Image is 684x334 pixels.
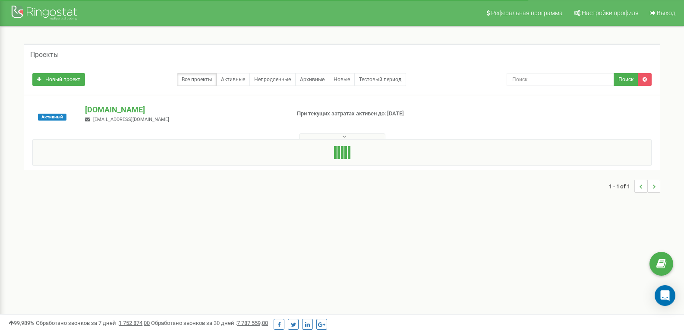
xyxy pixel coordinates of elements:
[614,73,638,86] button: Поиск
[297,110,442,118] p: При текущих затратах активен до: [DATE]
[295,73,329,86] a: Архивные
[9,320,35,326] span: 99,989%
[655,285,675,306] div: Open Intercom Messenger
[85,104,283,115] p: [DOMAIN_NAME]
[237,320,268,326] u: 7 787 559,00
[249,73,296,86] a: Непродленные
[657,10,675,16] span: Выход
[329,73,355,86] a: Новые
[93,117,169,122] span: [EMAIL_ADDRESS][DOMAIN_NAME]
[582,10,639,16] span: Настройки профиля
[216,73,250,86] a: Активные
[30,51,59,59] h5: Проекты
[354,73,406,86] a: Тестовый период
[609,171,660,201] nav: ...
[38,114,66,121] span: Активный
[151,320,268,326] span: Обработано звонков за 30 дней :
[491,10,563,16] span: Реферальная программа
[119,320,150,326] u: 1 752 874,00
[32,73,85,86] a: Новый проект
[507,73,614,86] input: Поиск
[177,73,217,86] a: Все проекты
[609,180,634,193] span: 1 - 1 of 1
[36,320,150,326] span: Обработано звонков за 7 дней :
